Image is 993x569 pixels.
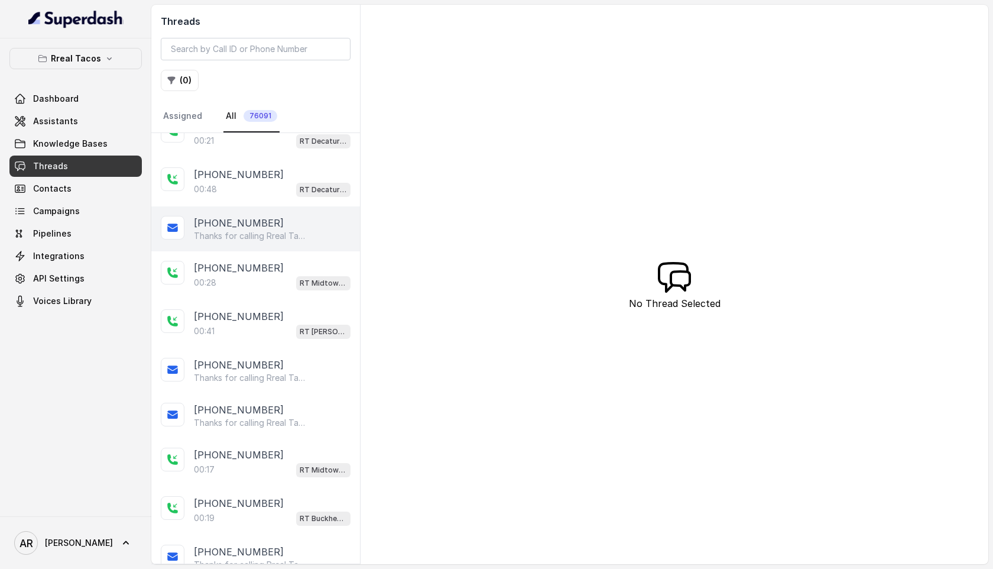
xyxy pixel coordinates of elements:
p: 00:21 [194,135,214,147]
p: 00:48 [194,183,217,195]
a: Voices Library [9,290,142,312]
h2: Threads [161,14,351,28]
p: Thanks for calling Rreal Tacos! Want to pick up your order? [URL][DOMAIN_NAME] Call managed by [U... [194,372,307,384]
p: RT Midtown / EN [300,464,347,476]
a: Integrations [9,245,142,267]
span: API Settings [33,273,85,284]
a: [PERSON_NAME] [9,526,142,560]
nav: Tabs [161,101,351,132]
span: Dashboard [33,93,79,105]
p: 00:17 [194,464,215,476]
p: 00:19 [194,512,215,524]
text: AR [20,537,33,549]
p: 00:41 [194,325,215,337]
span: [PERSON_NAME] [45,537,113,549]
a: API Settings [9,268,142,289]
span: 76091 [244,110,277,122]
p: RT Midtown / EN [300,277,347,289]
a: All76091 [223,101,280,132]
a: Campaigns [9,201,142,222]
span: Campaigns [33,205,80,217]
a: Assigned [161,101,205,132]
span: Integrations [33,250,85,262]
img: light.svg [28,9,124,28]
p: [PHONE_NUMBER] [194,216,284,230]
a: Pipelines [9,223,142,244]
p: No Thread Selected [629,296,721,311]
span: Assistants [33,115,78,127]
p: [PHONE_NUMBER] [194,403,284,417]
p: RT [PERSON_NAME][GEOGRAPHIC_DATA] / EN [300,326,347,338]
p: [PHONE_NUMBER] [194,496,284,510]
a: Threads [9,156,142,177]
p: [PHONE_NUMBER] [194,545,284,559]
span: Pipelines [33,228,72,240]
span: Knowledge Bases [33,138,108,150]
p: RT Buckhead / EN [300,513,347,525]
input: Search by Call ID or Phone Number [161,38,351,60]
span: Contacts [33,183,72,195]
span: Voices Library [33,295,92,307]
a: Contacts [9,178,142,199]
p: Thanks for calling Rreal Tacos! Check out our menu: [URL][DOMAIN_NAME] Call managed by [URL] :) [194,230,307,242]
p: RT Decatur / EN [300,184,347,196]
button: (0) [161,70,199,91]
p: RT Decatur / EN [300,135,347,147]
p: [PHONE_NUMBER] [194,261,284,275]
button: Rreal Tacos [9,48,142,69]
p: Rreal Tacos [51,51,101,66]
p: Thanks for calling Rreal Tacos! Check out our menu: [URL][DOMAIN_NAME] Call managed by [URL] :) [194,417,307,429]
p: [PHONE_NUMBER] [194,448,284,462]
a: Knowledge Bases [9,133,142,154]
p: [PHONE_NUMBER] [194,309,284,324]
p: [PHONE_NUMBER] [194,167,284,182]
span: Threads [33,160,68,172]
p: [PHONE_NUMBER] [194,358,284,372]
a: Assistants [9,111,142,132]
a: Dashboard [9,88,142,109]
p: 00:28 [194,277,216,289]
